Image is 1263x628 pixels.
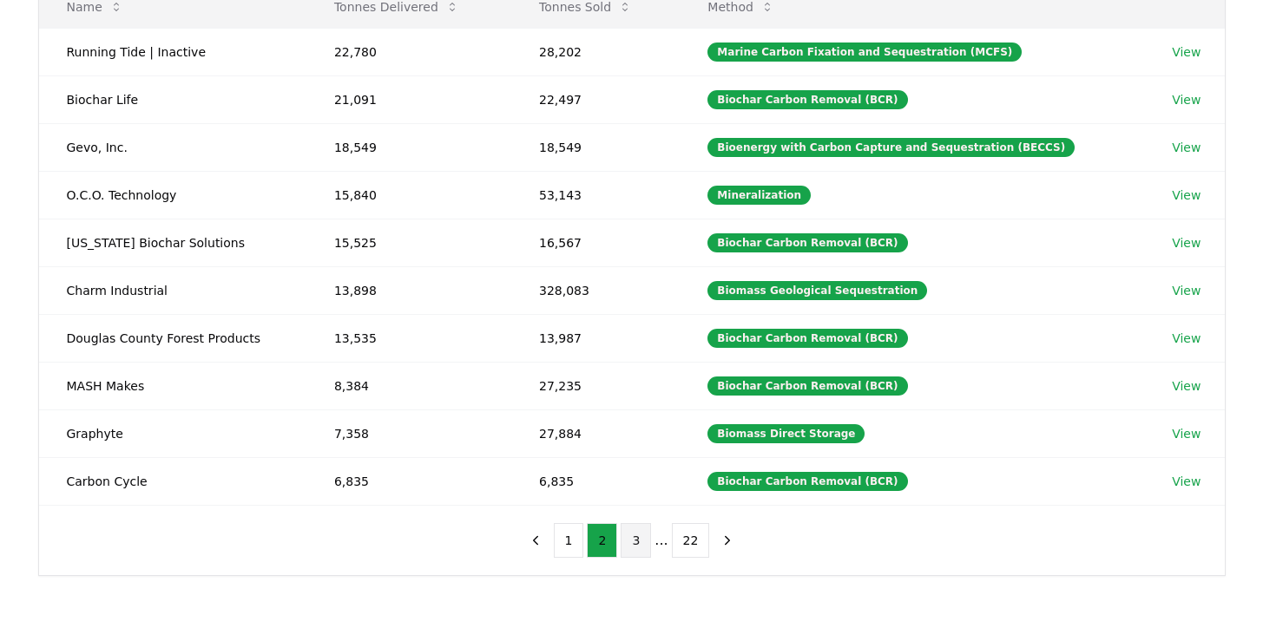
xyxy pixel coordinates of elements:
td: 15,525 [306,219,511,266]
td: 18,549 [306,123,511,171]
div: Biochar Carbon Removal (BCR) [707,329,907,348]
td: 13,898 [306,266,511,314]
td: 53,143 [511,171,680,219]
button: 22 [672,523,710,558]
td: Biochar Life [39,75,306,123]
a: View [1172,425,1201,442]
button: 2 [587,523,617,558]
button: 3 [621,523,651,558]
td: 6,835 [306,457,511,505]
a: View [1172,43,1201,61]
div: Marine Carbon Fixation and Sequestration (MCFS) [707,43,1022,62]
td: O.C.O. Technology [39,171,306,219]
td: Graphyte [39,409,306,457]
a: View [1172,186,1201,204]
td: Charm Industrial [39,266,306,314]
td: Gevo, Inc. [39,123,306,171]
td: 18,549 [511,123,680,171]
td: 21,091 [306,75,511,123]
div: Mineralization [707,186,811,205]
td: 15,840 [306,171,511,219]
td: 27,884 [511,409,680,457]
td: 22,780 [306,28,511,75]
div: Biomass Direct Storage [707,424,865,443]
div: Biochar Carbon Removal (BCR) [707,376,907,396]
button: next page [713,523,742,558]
td: Douglas County Forest Products [39,314,306,362]
td: 28,202 [511,28,680,75]
td: 6,835 [511,457,680,505]
button: 1 [554,523,584,558]
div: Bioenergy with Carbon Capture and Sequestration (BECCS) [707,138,1075,157]
td: 27,235 [511,362,680,409]
td: 13,535 [306,314,511,362]
td: 328,083 [511,266,680,314]
a: View [1172,330,1201,347]
a: View [1172,282,1201,299]
li: ... [655,530,668,551]
a: View [1172,234,1201,252]
button: previous page [521,523,550,558]
td: [US_STATE] Biochar Solutions [39,219,306,266]
td: 22,497 [511,75,680,123]
div: Biomass Geological Sequestration [707,281,927,300]
td: Running Tide | Inactive [39,28,306,75]
div: Biochar Carbon Removal (BCR) [707,233,907,252]
a: View [1172,139,1201,156]
td: Carbon Cycle [39,457,306,505]
div: Biochar Carbon Removal (BCR) [707,90,907,109]
a: View [1172,473,1201,490]
td: 7,358 [306,409,511,457]
td: 13,987 [511,314,680,362]
div: Biochar Carbon Removal (BCR) [707,472,907,491]
td: MASH Makes [39,362,306,409]
td: 16,567 [511,219,680,266]
a: View [1172,91,1201,108]
a: View [1172,377,1201,395]
td: 8,384 [306,362,511,409]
